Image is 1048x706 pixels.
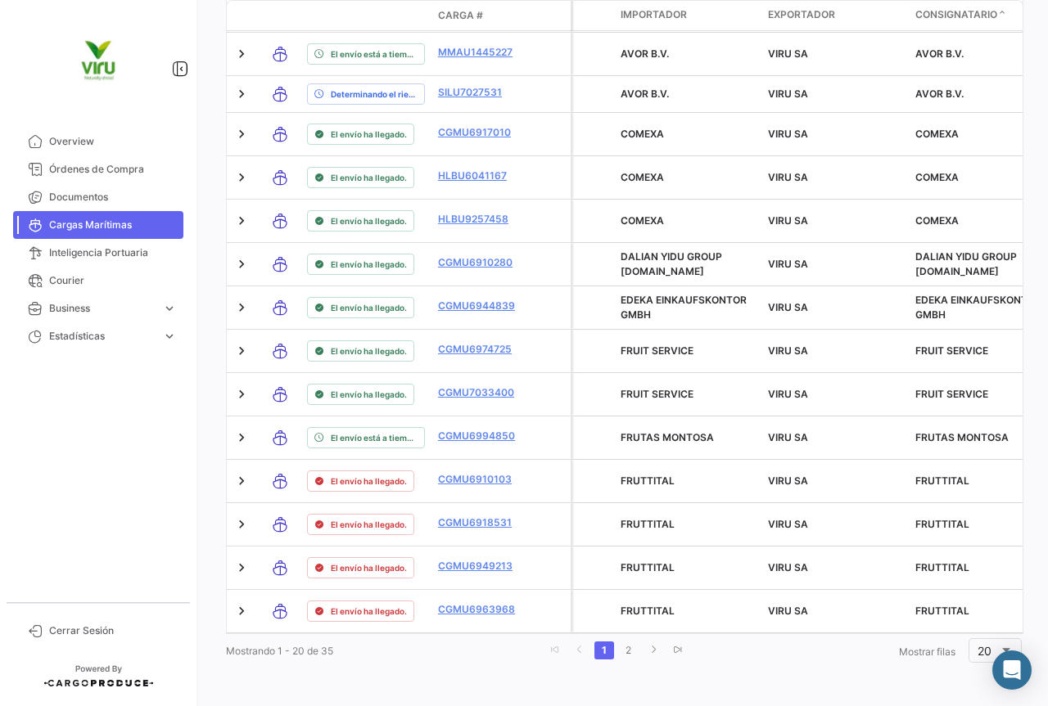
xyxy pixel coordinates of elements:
[331,258,407,271] span: El envío ha llegado.
[331,301,407,314] span: El envío ha llegado.
[915,47,964,60] span: AVOR B.V.
[621,605,675,617] span: FRUTTITAL
[49,134,177,149] span: Overview
[621,214,664,227] span: COMEXA
[233,473,250,489] a: Expand/Collapse Row
[233,343,250,359] a: Expand/Collapse Row
[621,518,675,530] span: FRUTTITAL
[915,474,969,487] span: FRUTTITAL
[331,388,407,401] span: El envío ha llegado.
[614,1,761,30] datatable-header-cell: Importador
[438,169,523,183] a: HLBU6041167
[233,86,250,102] a: Expand/Collapse Row
[915,214,959,227] span: COMEXA
[233,603,250,619] a: Expand/Collapse Row
[668,641,688,659] a: go to last page
[545,641,565,659] a: go to first page
[768,128,808,140] span: VIRU SA
[331,171,407,184] span: El envío ha llegado.
[915,250,1017,277] span: DALIAN YIDU GROUP CO.LTD
[644,641,663,659] a: go to next page
[915,294,1041,321] span: EDEKA EINKAUFSKONTOR GMBH
[915,388,988,400] span: FRUIT SERVICE
[530,9,571,22] datatable-header-cell: Póliza
[331,605,407,618] span: El envío ha llegado.
[915,128,959,140] span: COMEXA
[331,88,418,101] span: Determinando el riesgo ...
[915,605,969,617] span: FRUTTITAL
[570,641,589,659] a: go to previous page
[13,239,183,267] a: Inteligencia Portuaria
[331,431,418,444] span: El envío está a tiempo.
[768,561,808,573] span: VIRU SA
[49,245,177,260] span: Inteligencia Portuaria
[768,344,808,357] span: VIRU SA
[992,650,1032,690] div: Abrir Intercom Messenger
[233,429,250,446] a: Expand/Collapse Row
[621,388,693,400] span: FRUIT SERVICE
[768,518,808,530] span: VIRU SA
[915,344,988,357] span: FRUIT SERVICE
[331,474,407,488] span: El envío ha llegado.
[438,255,523,270] a: CGMU6910280
[260,9,300,22] datatable-header-cell: Modo de Transporte
[592,636,617,664] li: page 1
[915,518,969,530] span: FRUTTITAL
[438,559,523,573] a: CGMU6949213
[13,155,183,183] a: Órdenes de Compra
[438,429,523,443] a: CGMU6994850
[57,20,139,101] img: viru.png
[438,515,523,530] a: CGMU6918531
[768,171,808,183] span: VIRU SA
[438,299,523,313] a: CGMU6944839
[915,88,964,100] span: AVOR B.V.
[233,256,250,272] a: Expand/Collapse Row
[621,474,675,487] span: FRUTTITAL
[431,2,530,29] datatable-header-cell: Carga #
[621,344,693,357] span: FRUIT SERVICE
[233,516,250,533] a: Expand/Collapse Row
[438,602,523,617] a: CGMU6963968
[621,128,664,140] span: COMEXA
[438,385,523,400] a: CGMU7033400
[621,171,664,183] span: COMEXA
[761,1,909,30] datatable-header-cell: Exportador
[162,301,177,316] span: expand_more
[233,560,250,576] a: Expand/Collapse Row
[49,329,156,344] span: Estadísticas
[49,273,177,288] span: Courier
[438,45,523,60] a: MMAU1445227
[13,183,183,211] a: Documentos
[13,128,183,155] a: Overview
[162,329,177,344] span: expand_more
[768,88,808,100] span: VIRU SA
[331,561,407,574] span: El envío ha llegado.
[621,88,669,100] span: AVOR B.V.
[768,258,808,270] span: VIRU SA
[331,47,418,61] span: El envío está a tiempo.
[621,7,687,22] span: Importador
[13,267,183,295] a: Courier
[573,1,614,30] datatable-header-cell: Carga Protegida
[233,386,250,402] a: Expand/Collapse Row
[915,431,1009,443] span: FRUTAS MONTOSA
[331,214,407,227] span: El envío ha llegado.
[438,8,483,23] span: Carga #
[49,301,156,316] span: Business
[619,641,639,659] a: 2
[300,9,431,22] datatable-header-cell: Estado de Envio
[621,47,669,60] span: AVOR B.V.
[438,472,523,487] a: CGMU6910103
[768,388,808,400] span: VIRU SA
[768,47,808,60] span: VIRU SA
[621,561,675,573] span: FRUTTITAL
[49,190,177,205] span: Documentos
[621,250,722,277] span: DALIAN YIDU GROUP CO.LTD
[49,623,177,638] span: Cerrar Sesión
[978,644,992,658] span: 20
[226,645,333,657] span: Mostrando 1 - 20 de 35
[768,431,808,443] span: VIRU SA
[768,7,835,22] span: Exportador
[768,214,808,227] span: VIRU SA
[331,344,407,357] span: El envío ha llegado.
